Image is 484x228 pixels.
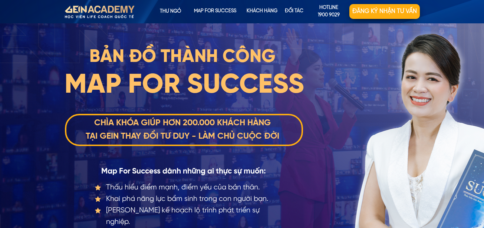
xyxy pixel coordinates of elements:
p: KHÁCH HÀNG [244,4,280,19]
li: [PERSON_NAME] kế hoạch lộ trình phát triển sự nghiệp. [95,205,277,228]
span: BẢN ĐỒ THÀNH CÔNG [89,48,276,66]
p: Thư ngỏ [148,4,193,19]
li: Khai phá năng lực bẩm sinh trong con người bạn. [95,193,277,205]
h3: CHÌA KHÓA GIÚP HƠN 200.000 KHÁCH HÀNG TẠI GEIN THAY ĐỔI TƯ DUY - LÀM CHỦ CUỘC ĐỜI [62,116,303,144]
h3: Map For Success dành những ai thực sự muốn: [87,165,280,178]
p: Đăng ký nhận tư vấn [349,4,420,19]
p: hotline 1900 9029 [308,4,350,20]
li: Thấu hiểu điểm mạnh, điểm yếu của bản thân. [95,182,277,193]
a: hotline1900 9029 [308,4,350,19]
p: Đối tác [277,4,311,19]
p: map for success [193,4,237,19]
span: MAP FOR SUCCESS [65,71,304,99]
